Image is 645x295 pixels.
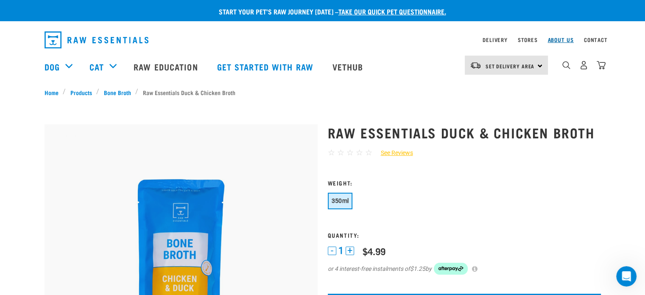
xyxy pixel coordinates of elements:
div: or 4 interest-free instalments of by [328,263,601,275]
button: + [346,247,354,255]
iframe: Intercom live chat [616,266,637,287]
h1: Raw Essentials Duck & Chicken Broth [328,125,601,140]
a: Vethub [324,50,374,84]
a: Bone Broth [99,88,135,97]
a: See Reviews [372,149,413,157]
nav: breadcrumbs [45,88,601,97]
nav: dropdown navigation [38,28,608,52]
a: take our quick pet questionnaire. [338,9,446,13]
a: Home [45,88,63,97]
img: Raw Essentials Logo [45,31,148,48]
a: Get started with Raw [209,50,324,84]
a: Stores [518,38,538,41]
img: Afterpay [434,263,468,275]
span: ☆ [356,148,363,157]
div: $4.99 [363,246,385,256]
a: About Us [547,38,573,41]
span: ☆ [328,148,335,157]
button: - [328,247,336,255]
a: Cat [89,60,104,73]
span: ☆ [365,148,372,157]
span: Set Delivery Area [486,65,535,67]
a: Contact [584,38,608,41]
h3: Weight: [328,180,601,186]
img: user.png [579,61,588,70]
a: Dog [45,60,60,73]
img: van-moving.png [470,62,481,69]
span: 1 [338,246,343,255]
span: 350ml [332,197,349,204]
img: home-icon@2x.png [597,61,606,70]
h3: Quantity: [328,232,601,238]
span: ☆ [346,148,354,157]
a: Delivery [483,38,507,41]
span: ☆ [337,148,344,157]
img: home-icon-1@2x.png [562,61,570,69]
a: Products [66,88,96,97]
span: $1.25 [410,264,425,273]
button: 350ml [328,193,353,209]
a: Raw Education [125,50,208,84]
